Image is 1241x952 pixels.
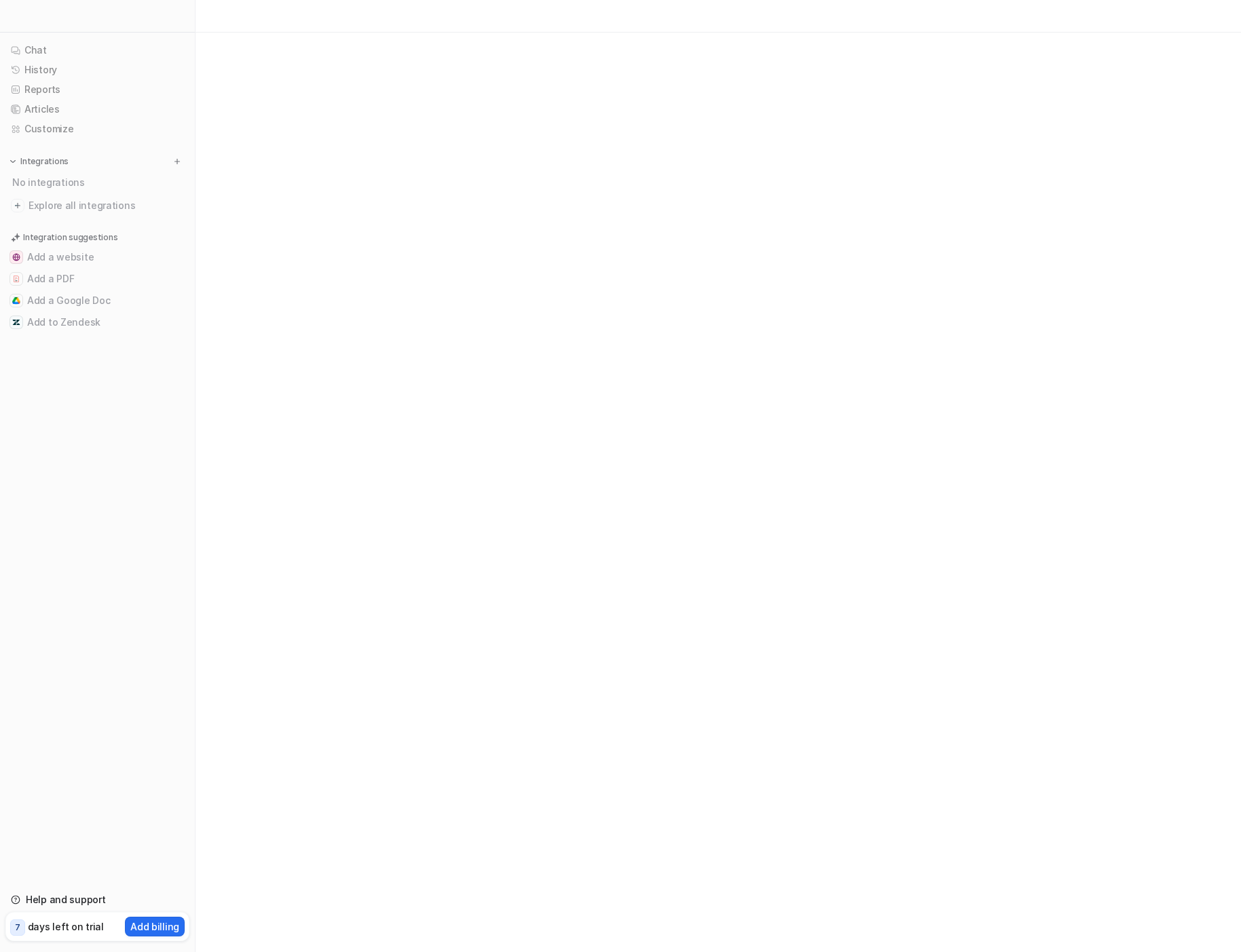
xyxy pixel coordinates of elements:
img: explore all integrations [11,199,24,212]
a: History [5,60,189,79]
p: 7 [15,921,20,934]
a: Articles [5,100,189,119]
button: Add a PDFAdd a PDF [5,268,189,290]
img: menu_add.svg [172,157,182,166]
button: Add a websiteAdd a website [5,246,189,268]
button: Integrations [5,155,73,168]
a: Reports [5,80,189,99]
p: Integration suggestions [23,231,117,244]
img: expand menu [8,157,18,166]
img: Add a PDF [12,275,20,283]
img: Add to Zendesk [12,318,20,326]
button: Add billing [125,917,185,936]
a: Help and support [5,890,189,909]
span: Explore all integrations [29,195,184,216]
div: No integrations [8,171,189,193]
p: Add billing [130,919,179,934]
a: Chat [5,41,189,60]
a: Explore all integrations [5,196,189,215]
button: Add to ZendeskAdd to Zendesk [5,311,189,333]
img: Add a website [12,253,20,261]
a: Customize [5,119,189,138]
p: Integrations [20,156,69,167]
p: days left on trial [28,919,104,934]
button: Add a Google DocAdd a Google Doc [5,290,189,311]
img: Add a Google Doc [12,297,20,305]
